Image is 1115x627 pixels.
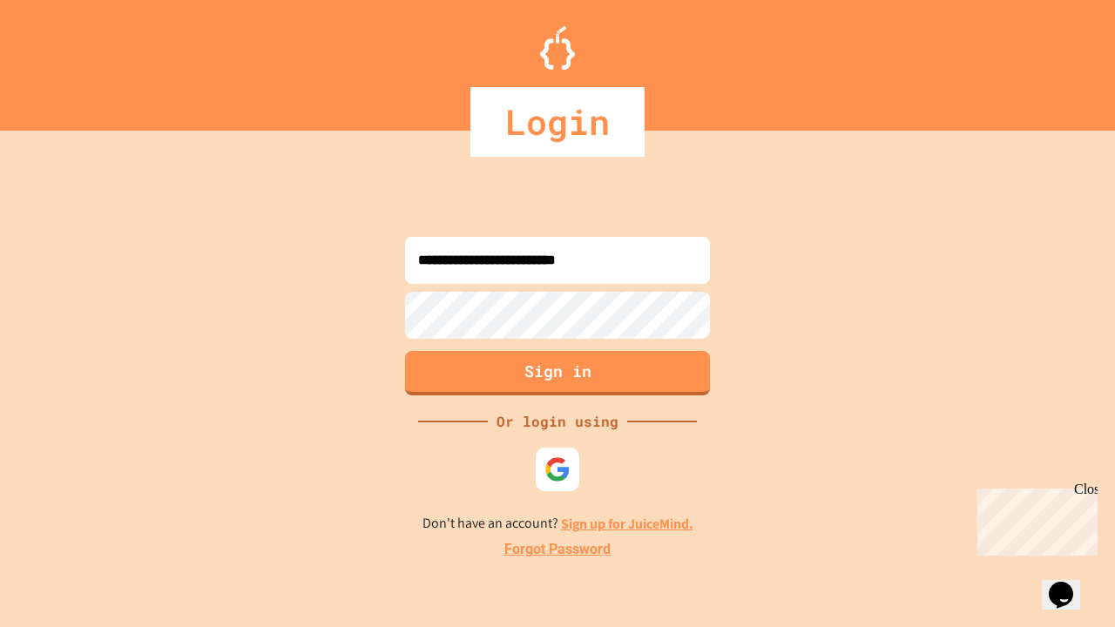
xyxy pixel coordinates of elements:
img: google-icon.svg [544,456,571,482]
p: Don't have an account? [422,513,693,535]
a: Forgot Password [504,539,611,560]
a: Sign up for JuiceMind. [561,515,693,533]
div: Login [470,87,645,157]
button: Sign in [405,351,710,395]
div: Chat with us now!Close [7,7,120,111]
iframe: chat widget [970,482,1098,556]
iframe: chat widget [1042,557,1098,610]
img: Logo.svg [540,26,575,70]
div: Or login using [488,411,627,432]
